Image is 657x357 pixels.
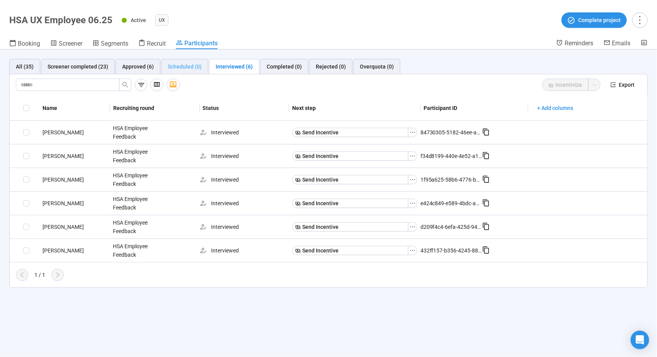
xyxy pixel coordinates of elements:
[289,96,420,121] th: Next step
[110,192,168,215] div: HSA Employee Feedback
[631,331,649,349] div: Open Intercom Messenger
[147,40,166,47] span: Recruit
[110,239,168,262] div: HSA Employee Feedback
[302,152,339,160] span: Send Incentive
[302,199,339,208] span: Send Incentive
[604,79,641,91] button: exportExport
[410,224,416,230] span: ellipsis
[110,121,168,144] div: HSA Employee Feedback
[138,39,166,49] a: Recruit
[408,222,417,232] button: ellipsis
[16,269,28,281] button: left
[48,62,108,71] div: Screener completed (23)
[176,39,218,49] a: Participants
[632,12,648,28] button: more
[619,81,635,89] span: Export
[604,39,631,48] a: Emails
[420,175,482,184] div: 1f95a625-58b6-4776-b7c7-62ca346e4d38
[302,246,339,255] span: Send Incentive
[420,152,482,160] div: f34d8199-440e-4e52-a126-a38bd4e5bf1d
[54,272,61,278] span: right
[50,39,82,49] a: Screener
[119,79,131,91] button: search
[410,247,416,254] span: ellipsis
[39,223,110,231] div: [PERSON_NAME]
[292,151,408,161] button: Send Incentive
[122,62,154,71] div: Approved (6)
[199,246,289,255] div: Interviewed
[110,96,200,121] th: Recruiting round
[408,246,417,255] button: ellipsis
[292,246,408,255] button: Send Incentive
[420,199,482,208] div: e424c849-e589-4bdc-a516-441c8a00cd2a
[39,175,110,184] div: [PERSON_NAME]
[159,16,165,24] span: UX
[302,175,339,184] span: Send Incentive
[9,39,40,49] a: Booking
[410,153,416,159] span: ellipsis
[199,199,289,208] div: Interviewed
[9,15,112,26] h1: HSA UX Employee 06.25
[562,12,627,28] button: Complete project
[410,177,416,183] span: ellipsis
[531,102,580,114] button: + Add columns
[110,215,168,239] div: HSA Employee Feedback
[39,96,110,121] th: Name
[184,39,218,47] span: Participants
[110,144,168,168] div: HSA Employee Feedback
[408,199,417,208] button: ellipsis
[51,269,64,281] button: right
[34,271,45,279] div: 1 / 1
[408,151,417,161] button: ellipsis
[92,39,128,49] a: Segments
[199,128,289,137] div: Interviewed
[16,62,34,71] div: All (35)
[611,82,616,88] span: export
[59,40,82,47] span: Screener
[39,152,110,160] div: [PERSON_NAME]
[199,223,289,231] div: Interviewed
[18,40,40,47] span: Booking
[101,40,128,47] span: Segments
[39,246,110,255] div: [PERSON_NAME]
[292,222,408,232] button: Send Incentive
[316,62,346,71] div: Rejected (0)
[579,16,621,24] span: Complete project
[420,246,482,255] div: 432ff157-b356-4245-8809-fb034eb3f513
[292,128,408,137] button: Send Incentive
[556,39,594,48] a: Reminders
[565,39,594,47] span: Reminders
[408,128,417,137] button: ellipsis
[292,199,408,208] button: Send Incentive
[302,128,339,137] span: Send Incentive
[421,96,528,121] th: Participant ID
[420,128,482,137] div: 84730305-5182-46ee-a086-5a442be96a93
[635,15,645,25] span: more
[612,39,631,47] span: Emails
[408,175,417,184] button: ellipsis
[168,62,202,71] div: Scheduled (0)
[216,62,253,71] div: Interviewed (6)
[410,200,416,206] span: ellipsis
[122,82,128,88] span: search
[292,175,408,184] button: Send Incentive
[39,199,110,208] div: [PERSON_NAME]
[19,272,25,278] span: left
[200,96,289,121] th: Status
[199,175,289,184] div: Interviewed
[420,223,482,231] div: d209f4c4-6efa-425d-94ee-f7feaff52642
[302,223,339,231] span: Send Incentive
[131,17,146,23] span: Active
[199,152,289,160] div: Interviewed
[410,129,416,136] span: ellipsis
[110,168,168,191] div: HSA Employee Feedback
[360,62,394,71] div: Overquota (0)
[267,62,302,71] div: Completed (0)
[538,104,574,112] span: + Add columns
[39,128,110,137] div: [PERSON_NAME]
